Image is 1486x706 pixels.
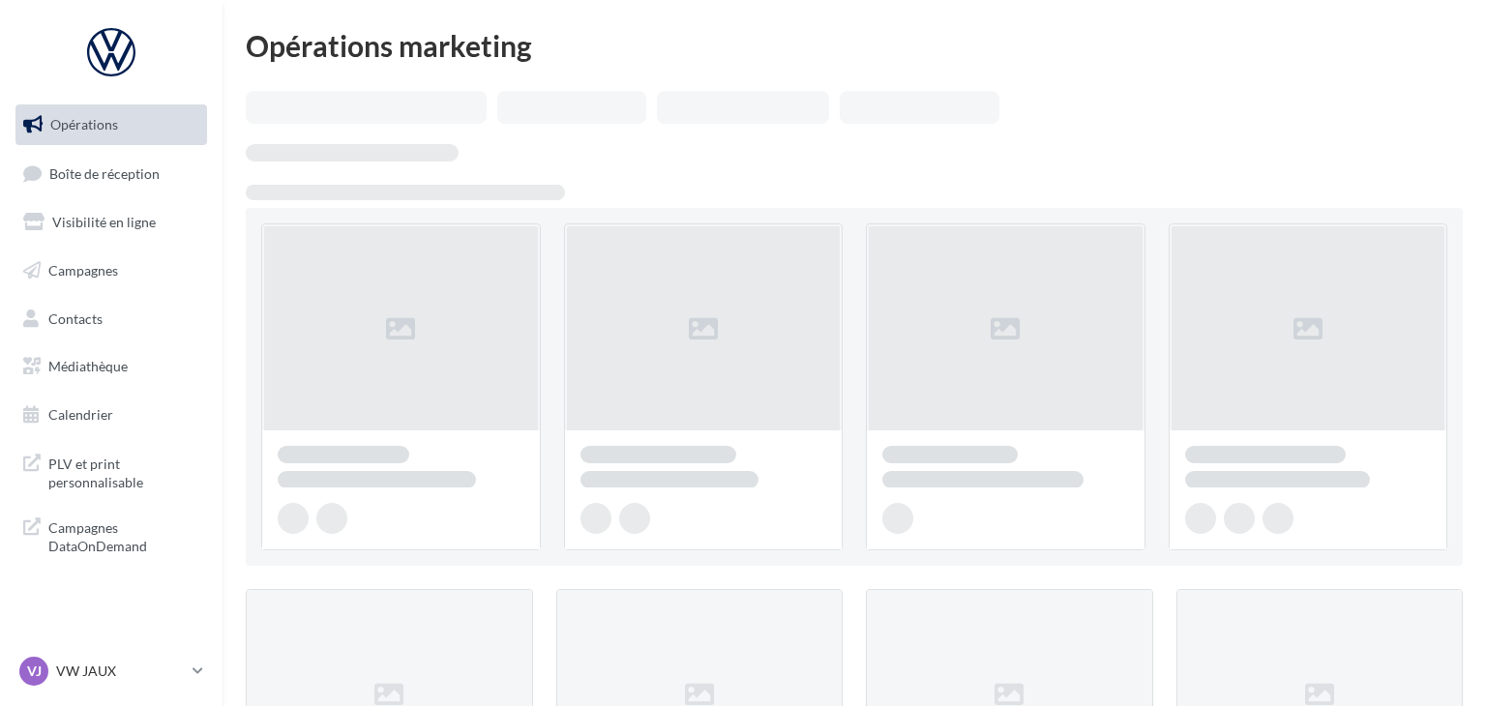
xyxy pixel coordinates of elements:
a: Médiathèque [12,346,211,387]
span: PLV et print personnalisable [48,451,199,492]
span: Calendrier [48,406,113,423]
span: Campagnes DataOnDemand [48,515,199,556]
a: Calendrier [12,395,211,435]
span: Médiathèque [48,358,128,374]
span: VJ [27,662,42,681]
p: VW JAUX [56,662,185,681]
span: Boîte de réception [49,164,160,181]
span: Opérations [50,116,118,132]
a: Contacts [12,299,211,339]
span: Contacts [48,309,103,326]
a: PLV et print personnalisable [12,443,211,500]
span: Visibilité en ligne [52,214,156,230]
a: VJ VW JAUX [15,653,207,690]
a: Boîte de réception [12,153,211,194]
a: Visibilité en ligne [12,202,211,243]
a: Campagnes [12,250,211,291]
a: Opérations [12,104,211,145]
div: Opérations marketing [246,31,1463,60]
span: Campagnes [48,262,118,279]
a: Campagnes DataOnDemand [12,507,211,564]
